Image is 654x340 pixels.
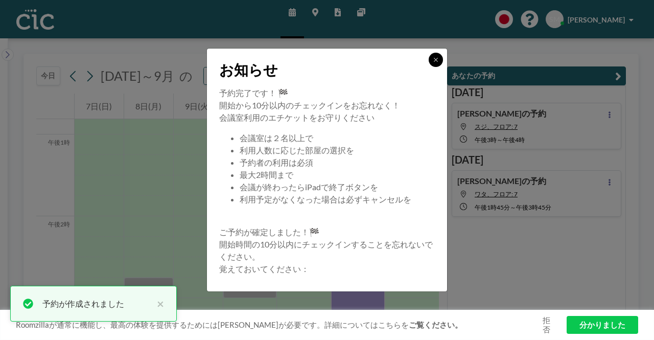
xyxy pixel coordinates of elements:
font: 会議室は２名以上で [240,133,313,143]
font: 拒否 [543,315,550,334]
font: ご予約が確定しました！🏁 [219,227,319,237]
button: 近い [152,298,164,310]
font: お知らせ [219,61,278,78]
font: 予約者の利用は必須 [240,157,313,167]
font: 会議室利用のエチケットをお守りください [219,112,375,122]
a: 拒否 [539,315,554,335]
font: 予約が作成されました [42,299,124,308]
font: 覚えておいてください： [219,264,309,274]
font: 利用人数に応じた部屋の選択を [240,145,354,155]
font: 開始時間の10分以内にチェックインすることを忘れないでください。 [219,239,433,261]
font: Roomzillaが通常に機能し、最高の体験を提供するためには[PERSON_NAME]が必要です。詳細についてはこちらを [16,320,409,329]
a: ご覧ください。 [409,320,462,329]
font: 利用予定がなくなった場合は必ずキャンセルを [240,194,411,204]
font: 会議が終わったらiPadで終了ボタンを [240,182,378,192]
font: 分かりました [579,320,625,329]
font: 開始から10分以内のチェックインをお忘れなく！ [219,100,400,110]
font: 最大2時間まで [240,170,293,179]
font: 予約完了です！ 🏁 [219,88,288,98]
font: × [157,296,164,311]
